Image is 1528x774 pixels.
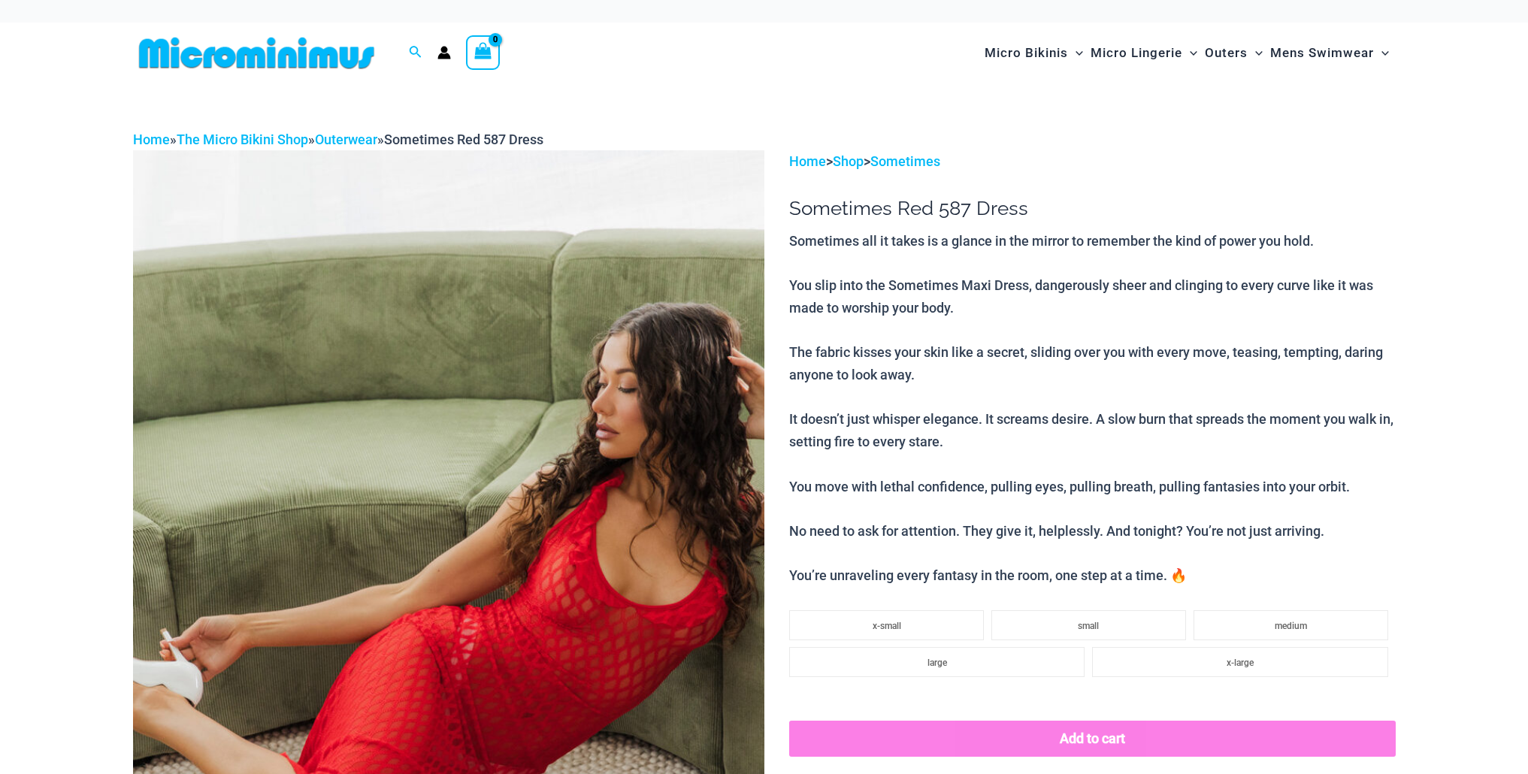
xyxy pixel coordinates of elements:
[1205,34,1248,72] span: Outers
[870,153,940,169] a: Sometimes
[789,647,1085,677] li: large
[873,621,901,631] span: x-small
[466,35,501,70] a: View Shopping Cart, empty
[1266,30,1393,76] a: Mens SwimwearMenu ToggleMenu Toggle
[133,36,380,70] img: MM SHOP LOGO FLAT
[1068,34,1083,72] span: Menu Toggle
[1227,658,1254,668] span: x-large
[1248,34,1263,72] span: Menu Toggle
[1091,34,1182,72] span: Micro Lingerie
[991,610,1186,640] li: small
[1270,34,1374,72] span: Mens Swimwear
[927,658,947,668] span: large
[1201,30,1266,76] a: OutersMenu ToggleMenu Toggle
[789,610,984,640] li: x-small
[1078,621,1099,631] span: small
[177,132,308,147] a: The Micro Bikini Shop
[1182,34,1197,72] span: Menu Toggle
[789,197,1395,220] h1: Sometimes Red 587 Dress
[1092,647,1387,677] li: x-large
[1374,34,1389,72] span: Menu Toggle
[979,28,1396,78] nav: Site Navigation
[133,132,170,147] a: Home
[1194,610,1388,640] li: medium
[789,150,1395,173] p: > >
[1275,621,1307,631] span: medium
[409,44,422,62] a: Search icon link
[789,230,1395,587] p: Sometimes all it takes is a glance in the mirror to remember the kind of power you hold. You slip...
[833,153,864,169] a: Shop
[789,153,826,169] a: Home
[437,46,451,59] a: Account icon link
[1087,30,1201,76] a: Micro LingerieMenu ToggleMenu Toggle
[981,30,1087,76] a: Micro BikinisMenu ToggleMenu Toggle
[384,132,543,147] span: Sometimes Red 587 Dress
[789,721,1395,757] button: Add to cart
[315,132,377,147] a: Outerwear
[133,132,543,147] span: » » »
[985,34,1068,72] span: Micro Bikinis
